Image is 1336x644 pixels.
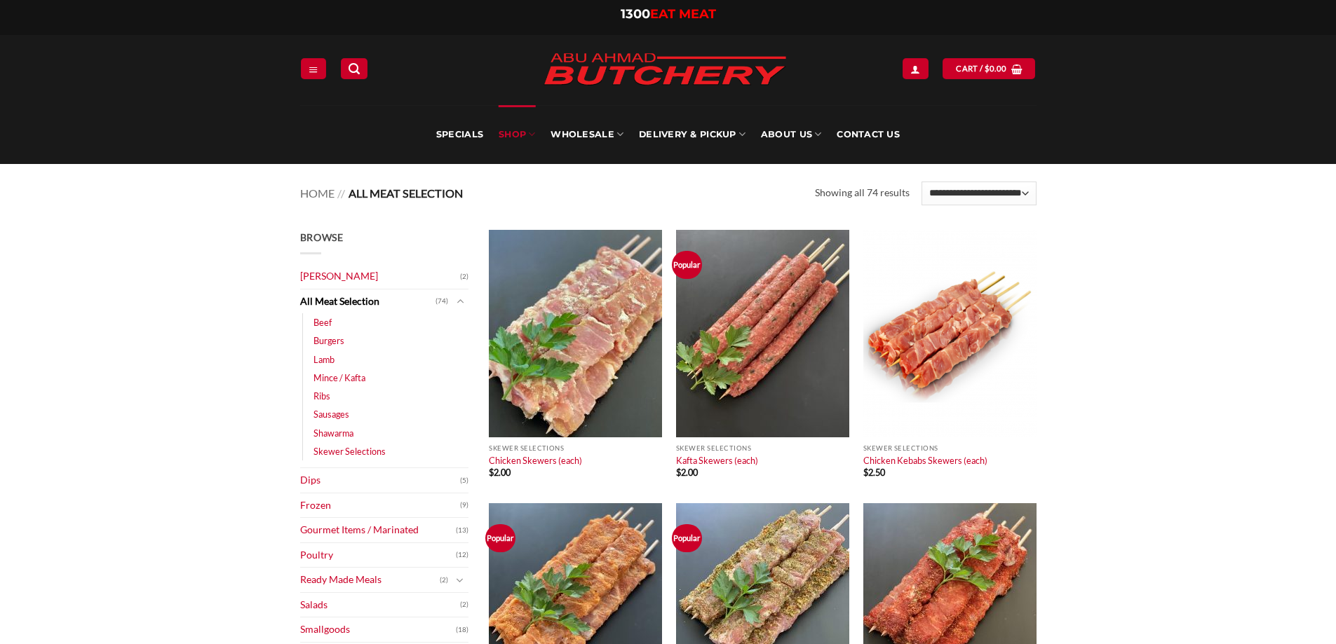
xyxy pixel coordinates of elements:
[300,289,436,314] a: All Meat Selection
[300,617,456,642] a: Smallgoods
[300,568,440,592] a: Ready Made Meals
[460,594,468,615] span: (2)
[436,291,448,312] span: (74)
[337,186,345,200] span: //
[313,387,330,405] a: Ribs
[639,105,745,164] a: Delivery & Pickup
[650,6,716,22] span: EAT MEAT
[300,186,335,200] a: Home
[313,331,344,350] a: Burgers
[815,185,910,201] p: Showing all 74 results
[300,231,344,243] span: Browse
[956,62,1006,75] span: Cart /
[440,570,448,591] span: (2)
[863,467,868,478] span: $
[300,264,460,289] a: [PERSON_NAME]
[863,444,1037,452] p: Skewer Selections
[452,573,468,588] button: Toggle
[761,105,821,164] a: About Us
[341,58,367,78] a: Search
[676,230,849,437] img: Kafta Skewers
[499,105,535,164] a: SHOP
[863,230,1037,437] img: Chicken Kebabs Skewers
[300,468,460,493] a: Dips
[460,495,468,516] span: (9)
[943,58,1035,78] a: View cart
[863,467,885,478] bdi: 2.50
[313,369,365,387] a: Mince / Kafta
[313,350,335,369] a: Lamb
[532,43,798,97] img: Abu Ahmad Butchery
[837,105,900,164] a: Contact Us
[456,619,468,640] span: (18)
[621,6,650,22] span: 1300
[489,455,582,466] a: Chicken Skewers (each)
[300,518,456,542] a: Gourmet Items / Marinated
[621,6,716,22] a: 1300EAT MEAT
[300,493,460,518] a: Frozen
[436,105,483,164] a: Specials
[489,230,662,437] img: Chicken Skewers
[551,105,623,164] a: Wholesale
[460,470,468,491] span: (5)
[313,405,349,423] a: Sausages
[349,186,463,200] span: All Meat Selection
[460,266,468,287] span: (2)
[922,181,1036,205] select: Shop order
[676,467,698,478] bdi: 2.00
[313,442,386,460] a: Skewer Selections
[985,62,990,75] span: $
[313,424,353,442] a: Shawarma
[676,444,849,452] p: Skewer Selections
[489,467,494,478] span: $
[452,294,468,309] button: Toggle
[863,455,987,466] a: Chicken Kebabs Skewers (each)
[985,64,1007,73] bdi: 0.00
[676,467,681,478] span: $
[456,544,468,566] span: (12)
[676,455,758,466] a: Kafta Skewers (each)
[300,593,460,617] a: Salads
[301,58,326,78] a: Menu
[456,520,468,541] span: (13)
[489,444,662,452] p: Skewer Selections
[300,543,456,568] a: Poultry
[489,467,511,478] bdi: 2.00
[903,58,928,78] a: Login
[313,313,332,331] a: Beef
